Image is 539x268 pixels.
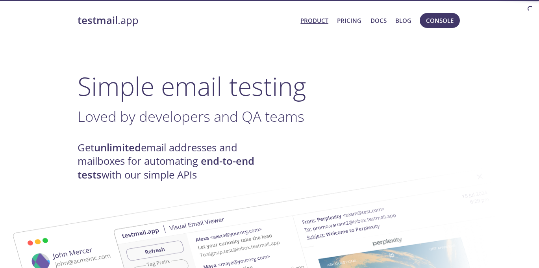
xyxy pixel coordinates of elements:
[395,15,411,26] a: Blog
[78,154,254,181] strong: end-to-end tests
[337,15,361,26] a: Pricing
[370,15,387,26] a: Docs
[78,71,462,101] h1: Simple email testing
[78,14,295,27] a: testmail.app
[78,13,118,27] strong: testmail
[78,141,270,182] h4: Get email addresses and mailboxes for automating with our simple APIs
[78,106,304,126] span: Loved by developers and QA teams
[300,15,328,26] a: Product
[426,15,454,26] span: Console
[420,13,460,28] button: Console
[94,141,141,154] strong: unlimited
